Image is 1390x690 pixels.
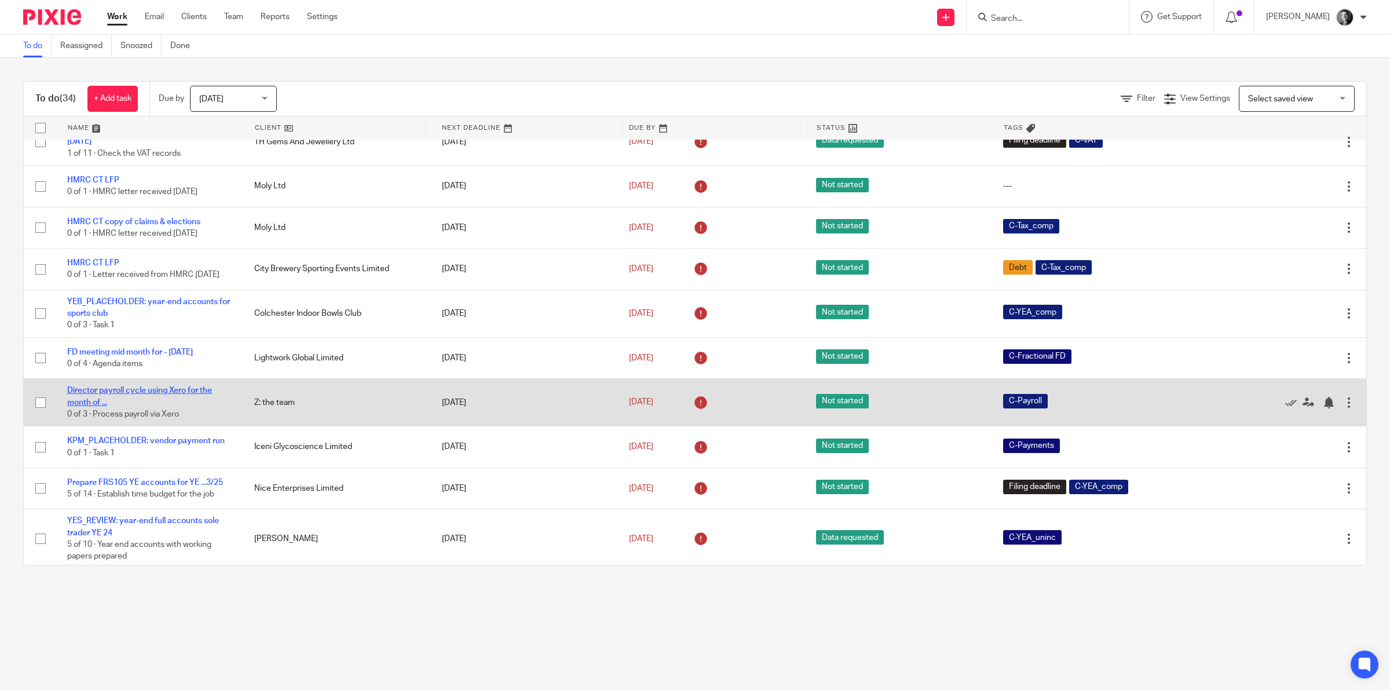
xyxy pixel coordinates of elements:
[67,386,212,406] a: Director payroll cycle using Xero for the month of ...
[990,14,1094,24] input: Search
[224,11,243,23] a: Team
[23,35,52,57] a: To do
[1248,95,1313,103] span: Select saved view
[430,337,617,378] td: [DATE]
[67,149,181,158] span: 1 of 11 · Check the VAT records
[67,410,179,418] span: 0 of 3 · Process payroll via Xero
[1336,8,1354,27] img: DSC_9061-3.jpg
[816,530,884,545] span: Data requested
[816,178,869,192] span: Not started
[629,182,653,190] span: [DATE]
[243,118,430,166] td: TH Gems And Jewellery Ltd
[629,309,653,317] span: [DATE]
[430,468,617,509] td: [DATE]
[243,426,430,468] td: Iceni Glycoscience Limited
[170,35,199,57] a: Done
[120,35,162,57] a: Snoozed
[35,93,76,105] h1: To do
[67,176,119,184] a: HMRC CT LFP
[1003,530,1062,545] span: C-YEA_uninc
[145,11,164,23] a: Email
[430,249,617,290] td: [DATE]
[1285,397,1303,408] a: Mark as done
[107,11,127,23] a: Work
[1157,13,1202,21] span: Get Support
[243,290,430,337] td: Colchester Indoor Bowls Club
[430,207,617,248] td: [DATE]
[629,484,653,492] span: [DATE]
[243,249,430,290] td: City Brewery Sporting Events Limited
[816,480,869,494] span: Not started
[67,298,230,317] a: YEB_PLACEHOLDER: year-end accounts for sports club
[1004,125,1023,131] span: Tags
[430,509,617,568] td: [DATE]
[67,188,197,196] span: 0 of 1 · HMRC letter received [DATE]
[816,305,869,319] span: Not started
[816,133,884,148] span: Data requested
[159,93,184,104] p: Due by
[67,259,119,267] a: HMRC CT LFP
[67,490,214,498] span: 5 of 14 · Establish time budget for the job
[629,354,653,362] span: [DATE]
[67,449,115,457] span: 0 of 1 · Task 1
[1003,349,1071,364] span: C-Fractional FD
[307,11,338,23] a: Settings
[629,265,653,273] span: [DATE]
[67,218,200,226] a: HMRC CT copy of claims & elections
[67,517,219,536] a: YES_REVIEW: year-end full accounts sole trader YE 24
[1003,180,1167,192] div: ---
[430,166,617,207] td: [DATE]
[67,321,115,329] span: 0 of 3 · Task 1
[67,360,142,368] span: 0 of 4 · Agenda items
[243,207,430,248] td: Moly Ltd
[430,379,617,426] td: [DATE]
[430,118,617,166] td: [DATE]
[67,437,225,445] a: KPM_PLACEHOLDER: vendor payment run
[1003,219,1059,233] span: C-Tax_comp
[629,535,653,543] span: [DATE]
[67,348,193,356] a: FD meeting mid month for - [DATE]
[1069,480,1128,494] span: C-YEA_comp
[243,509,430,568] td: [PERSON_NAME]
[430,426,617,468] td: [DATE]
[243,166,430,207] td: Moly Ltd
[243,379,430,426] td: Z: the team
[67,271,220,279] span: 0 of 1 · Letter received from HMRC [DATE]
[1003,394,1048,408] span: C-Payroll
[816,260,869,275] span: Not started
[60,35,112,57] a: Reassigned
[1036,260,1092,275] span: C-Tax_comp
[87,86,138,112] a: + Add task
[1003,260,1033,275] span: Debt
[199,95,224,103] span: [DATE]
[629,138,653,146] span: [DATE]
[243,337,430,378] td: Lightwork Global Limited
[67,229,197,238] span: 0 of 1 · HMRC letter received [DATE]
[1180,94,1230,103] span: View Settings
[1266,11,1330,23] p: [PERSON_NAME]
[1069,133,1103,148] span: C-VAT
[67,541,211,561] span: 5 of 10 · Year end accounts with working papers prepared
[816,439,869,453] span: Not started
[816,219,869,233] span: Not started
[629,224,653,232] span: [DATE]
[1003,305,1062,319] span: C-YEA_comp
[67,479,223,487] a: Prepare FRS105 YE accounts for YE ...3/25
[181,11,207,23] a: Clients
[629,443,653,451] span: [DATE]
[243,468,430,509] td: Nice Enterprises Limited
[1137,94,1155,103] span: Filter
[1003,480,1066,494] span: Filing deadline
[430,290,617,337] td: [DATE]
[261,11,290,23] a: Reports
[1003,133,1066,148] span: Filing deadline
[816,394,869,408] span: Not started
[60,94,76,103] span: (34)
[629,399,653,407] span: [DATE]
[23,9,81,25] img: Pixie
[1003,439,1060,453] span: C-Payments
[816,349,869,364] span: Not started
